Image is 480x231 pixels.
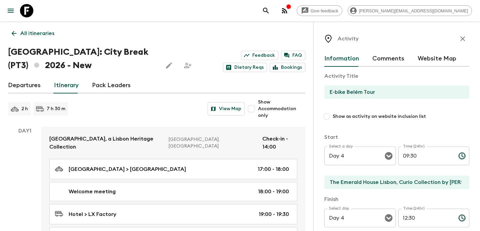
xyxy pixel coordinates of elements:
[372,51,404,67] button: Comments
[307,8,342,13] span: Give feedback
[49,204,297,224] a: Hotel > LX Factory19:00 - 19:30
[69,210,116,218] p: Hotel > LX Factory
[69,165,186,173] p: [GEOGRAPHIC_DATA] > [GEOGRAPHIC_DATA]
[259,210,289,218] p: 19:00 - 19:30
[324,72,469,80] p: Activity Title
[270,63,305,72] a: Bookings
[333,113,426,120] span: Show as activity on website inclusion list
[258,99,305,119] span: Show Accommodation only
[403,144,425,149] label: Time (24hr)
[223,63,267,72] a: Dietary Reqs
[324,51,359,67] button: Information
[8,27,58,40] a: All itineraries
[259,4,273,17] button: search adventures
[8,127,41,135] p: Day 1
[181,59,194,72] span: Share this itinerary
[398,147,453,165] input: hh:mm
[403,206,425,211] label: Time (24hr)
[169,136,257,150] p: [GEOGRAPHIC_DATA], [GEOGRAPHIC_DATA]
[20,29,54,37] p: All itineraries
[329,206,349,211] label: Select day
[47,105,65,112] p: 7 h 30 m
[8,45,157,72] h1: [GEOGRAPHIC_DATA]: City Break (PT3) 2026 - New
[281,51,305,60] a: FAQ
[324,176,464,189] input: Start Location
[208,102,245,115] button: View Map
[297,5,342,16] a: Give feedback
[455,149,469,163] button: Choose time, selected time is 9:30 AM
[162,59,176,72] button: Edit this itinerary
[49,135,163,151] p: [GEOGRAPHIC_DATA], a Lisbon Heritage Collection
[384,213,393,223] button: Open
[329,144,353,149] label: Select a day
[455,211,469,225] button: Choose time, selected time is 12:30 PM
[348,5,472,16] div: [PERSON_NAME][EMAIL_ADDRESS][DOMAIN_NAME]
[324,195,469,203] p: Finish
[418,51,456,67] button: Website Map
[69,188,116,196] p: Welcome meeting
[398,209,453,227] input: hh:mm
[258,188,289,196] p: 18:00 - 19:00
[21,105,28,112] p: 2 h
[92,77,131,93] a: Pack Leaders
[4,4,17,17] button: menu
[241,51,278,60] a: Feedback
[324,133,469,141] p: Start
[384,151,393,161] button: Open
[8,77,41,93] a: Departures
[49,182,297,201] a: Welcome meeting18:00 - 19:00
[324,85,464,99] input: E.g Hozuagawa boat tour
[54,77,79,93] a: Itinerary
[262,135,297,151] p: Check-in - 14:00
[258,165,289,173] p: 17:00 - 18:00
[338,35,359,43] p: Activity
[41,127,305,159] a: [GEOGRAPHIC_DATA], a Lisbon Heritage Collection[GEOGRAPHIC_DATA], [GEOGRAPHIC_DATA]Check-in - 14:00
[355,8,472,13] span: [PERSON_NAME][EMAIL_ADDRESS][DOMAIN_NAME]
[49,159,297,179] a: [GEOGRAPHIC_DATA] > [GEOGRAPHIC_DATA]17:00 - 18:00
